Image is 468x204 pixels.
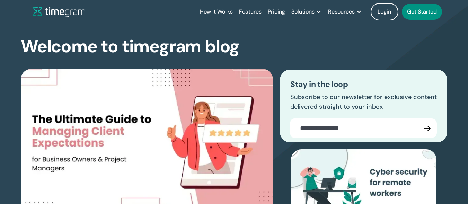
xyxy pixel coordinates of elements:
[290,80,437,89] h3: Stay in the loop
[402,4,442,20] a: Get Started
[328,7,355,17] div: Resources
[371,3,398,20] a: Login
[290,118,437,138] form: Blogs Email Form
[291,7,315,17] div: Solutions
[417,118,437,138] input: Submit
[21,37,239,56] h1: Welcome to timegram blog
[290,92,437,112] p: Subscribe to our newsletter for exclusive content delivered straight to your inbox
